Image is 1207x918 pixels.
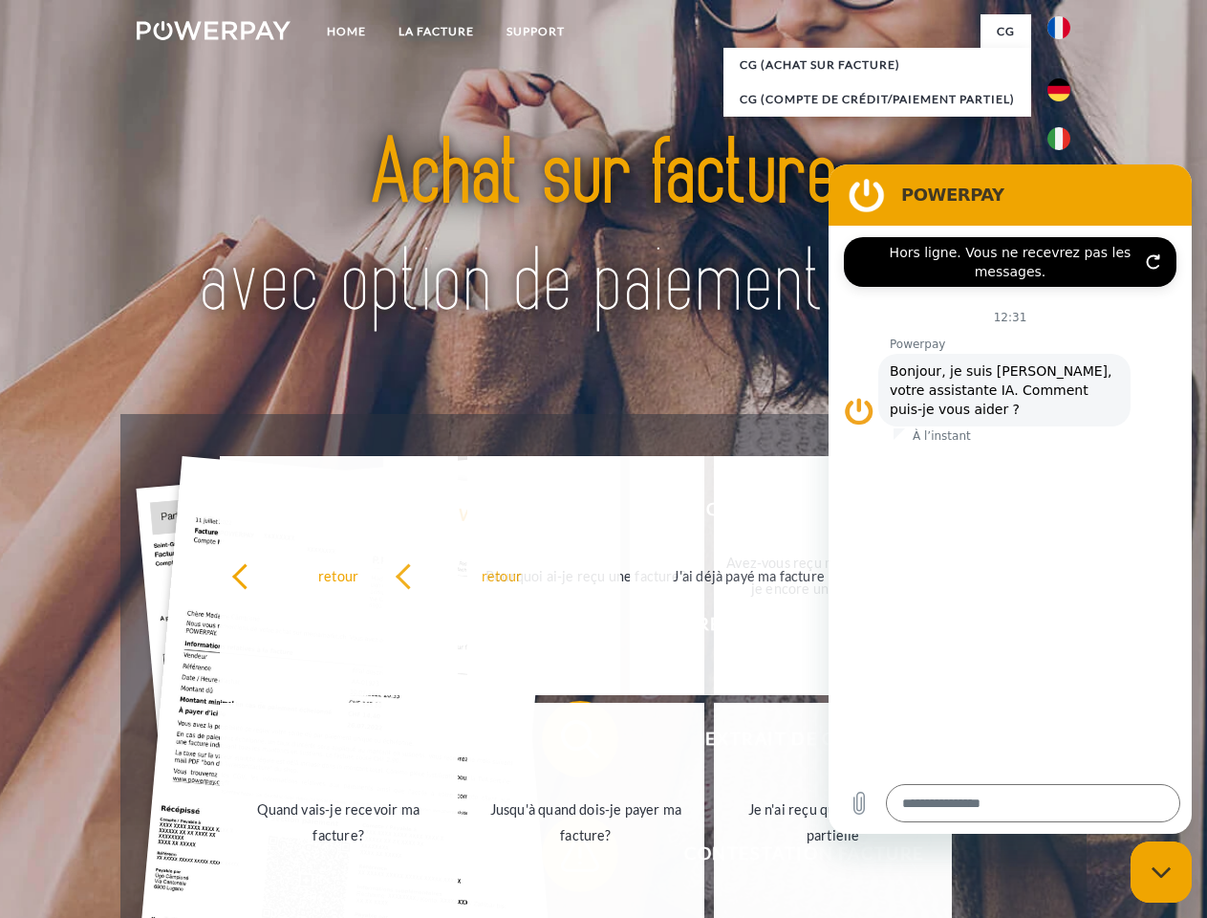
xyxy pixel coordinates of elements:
[231,562,446,588] div: retour
[723,48,1031,82] a: CG (achat sur facture)
[1131,841,1192,903] iframe: Bouton de lancement de la fenêtre de messagerie, conversation en cours
[311,14,382,49] a: Home
[382,14,490,49] a: LA FACTURE
[1047,127,1070,150] img: it
[981,14,1031,49] a: CG
[183,92,1024,366] img: title-powerpay_fr.svg
[723,82,1031,117] a: CG (Compte de crédit/paiement partiel)
[725,797,940,848] div: Je n'ai reçu qu'une livraison partielle
[231,797,446,848] div: Quand vais-je recevoir ma facture?
[479,797,694,848] div: Jusqu'à quand dois-je payer ma facture?
[137,21,291,40] img: logo-powerpay-white.svg
[490,14,581,49] a: Support
[641,562,856,588] div: J'ai déjà payé ma facture
[1047,78,1070,101] img: de
[829,164,1192,834] iframe: Fenêtre de messagerie
[1047,16,1070,39] img: fr
[395,562,610,588] div: retour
